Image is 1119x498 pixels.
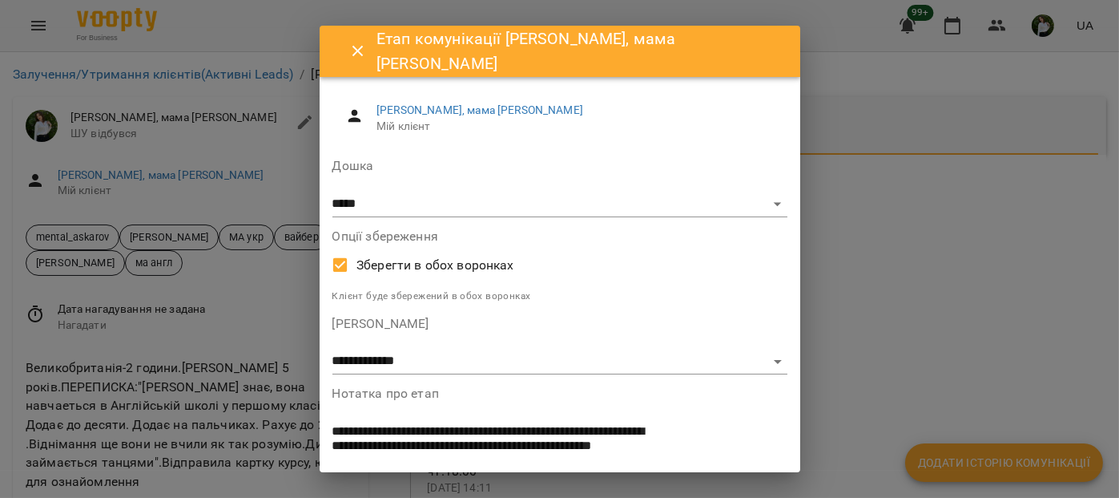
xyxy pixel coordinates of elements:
[332,160,787,172] label: Дошка
[376,103,583,116] a: [PERSON_NAME], мама [PERSON_NAME]
[332,318,787,330] label: [PERSON_NAME]
[376,26,780,77] h6: Етап комунікації [PERSON_NAME], мама [PERSON_NAME]
[356,256,514,275] span: Зберегти в обох воронках
[339,32,377,71] button: Close
[332,387,787,400] label: Нотатка про етап
[376,119,774,135] span: Мій клієнт
[332,289,787,305] p: Клієнт буде збережений в обох воронках
[332,230,787,243] label: Опції збереження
